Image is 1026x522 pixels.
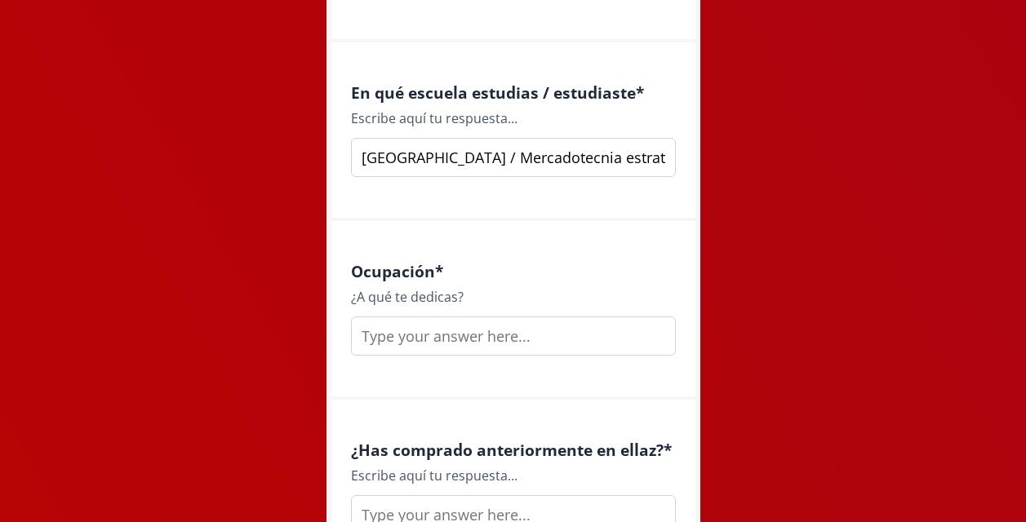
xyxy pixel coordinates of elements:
[351,466,676,485] div: Escribe aquí tu respuesta...
[351,138,676,177] input: Type your answer here...
[351,262,676,281] h4: Ocupación *
[351,287,676,307] div: ¿A qué te dedicas?
[351,108,676,128] div: Escribe aquí tu respuesta...
[351,440,676,459] h4: ¿Has comprado anteriormente en ellaz? *
[351,316,676,356] input: Type your answer here...
[351,83,676,102] h4: En qué escuela estudias / estudiaste *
